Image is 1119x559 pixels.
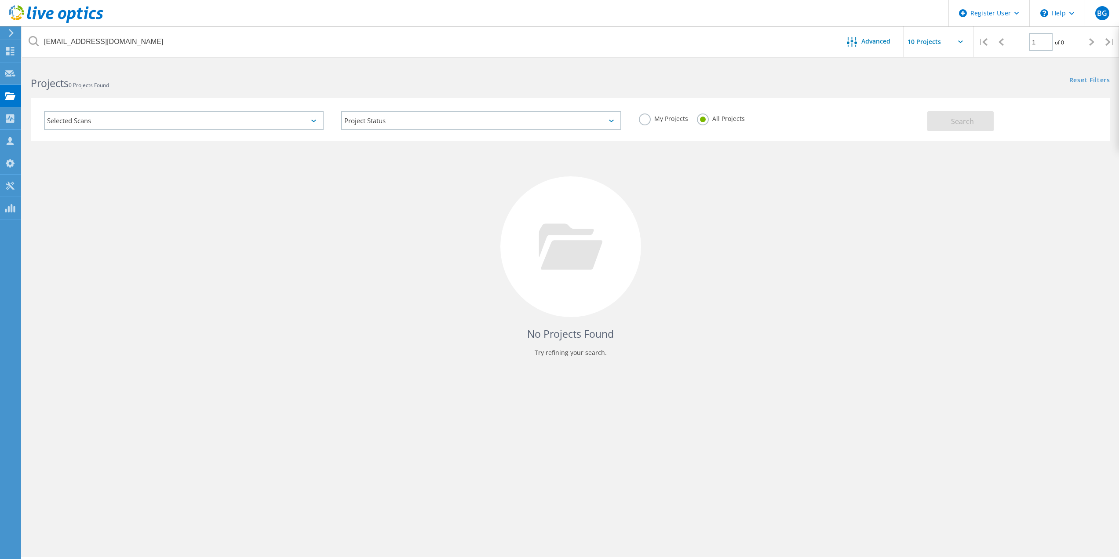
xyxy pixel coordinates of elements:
span: of 0 [1055,39,1064,46]
span: 0 Projects Found [69,81,109,89]
div: | [1101,26,1119,58]
p: Try refining your search. [40,346,1101,360]
label: My Projects [639,113,688,122]
h4: No Projects Found [40,327,1101,341]
b: Projects [31,76,69,90]
div: Project Status [341,111,621,130]
button: Search [927,111,994,131]
div: | [974,26,992,58]
a: Reset Filters [1069,77,1110,84]
a: Live Optics Dashboard [9,18,103,25]
svg: \n [1040,9,1048,17]
span: BG [1097,10,1107,17]
input: Search projects by name, owner, ID, company, etc [22,26,834,57]
span: Advanced [861,38,890,44]
div: Selected Scans [44,111,324,130]
span: Search [951,117,974,126]
label: All Projects [697,113,745,122]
